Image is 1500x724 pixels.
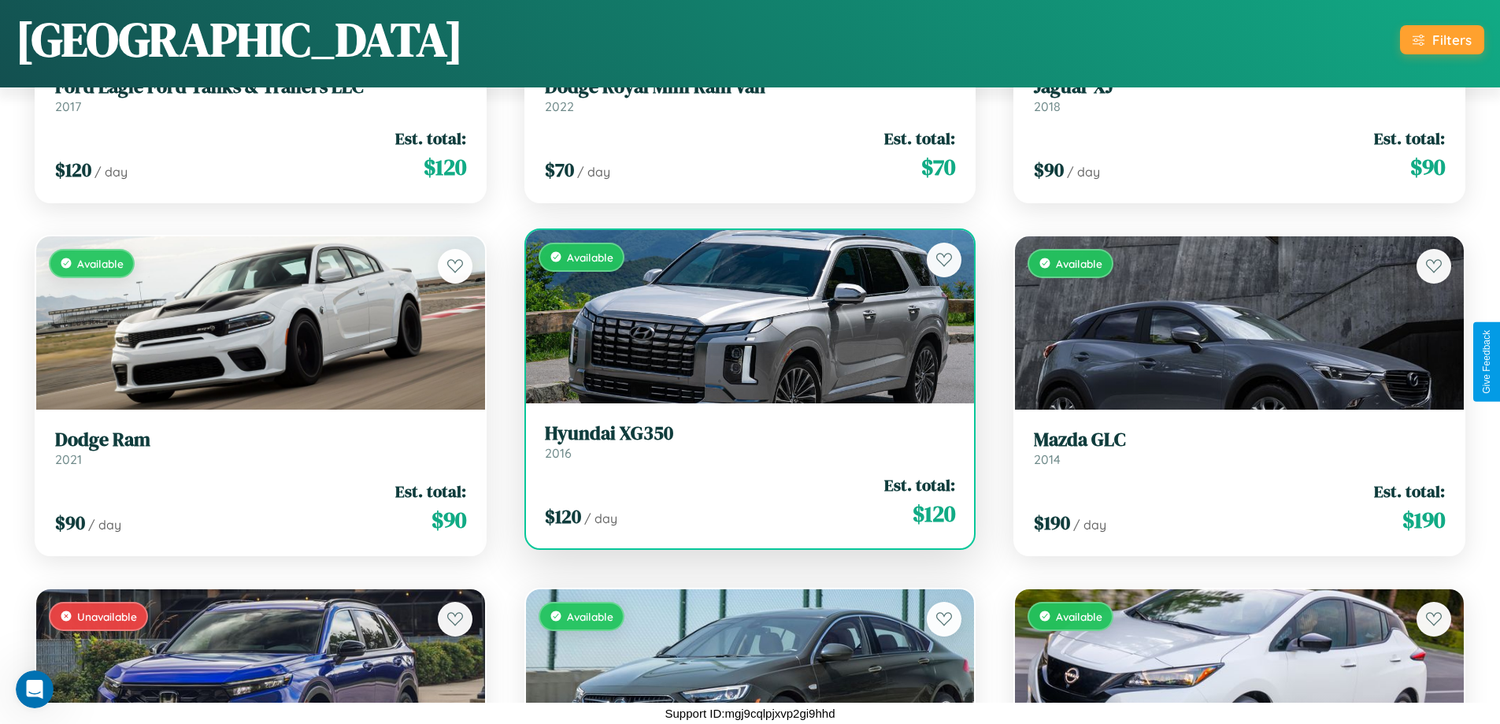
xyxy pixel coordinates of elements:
span: $ 190 [1034,510,1070,536]
span: 2018 [1034,98,1061,114]
span: Est. total: [395,127,466,150]
span: $ 70 [545,157,574,183]
div: Filters [1432,32,1472,48]
p: Support ID: mgj9cqlpjxvp2gi9hhd [665,703,835,724]
span: / day [94,164,128,180]
span: $ 120 [55,157,91,183]
h3: Mazda GLC [1034,429,1445,451]
span: Available [1056,257,1102,270]
span: / day [1073,517,1106,533]
h3: Ford Eagle Ford Tanks & Trailers LLC [55,76,466,98]
span: Available [1056,610,1102,623]
span: $ 120 [545,503,581,529]
a: Dodge Royal Mini Ram Van2022 [545,76,956,114]
a: Ford Eagle Ford Tanks & Trailers LLC2017 [55,76,466,114]
span: $ 90 [55,510,85,536]
div: Give Feedback [1481,330,1492,394]
span: 2017 [55,98,81,114]
h3: Hyundai XG350 [545,422,956,445]
span: Available [77,257,124,270]
h3: Jaguar XJ [1034,76,1445,98]
span: Est. total: [395,480,466,503]
iframe: Intercom live chat [16,670,54,708]
span: Available [567,610,613,623]
span: 2022 [545,98,574,114]
button: Filters [1400,25,1484,54]
span: / day [1067,164,1100,180]
a: Dodge Ram2021 [55,429,466,467]
span: $ 70 [921,151,955,183]
span: 2016 [545,445,572,461]
span: Est. total: [884,127,955,150]
span: Est. total: [1374,480,1445,503]
span: $ 90 [1410,151,1445,183]
a: Mazda GLC2014 [1034,429,1445,467]
span: $ 120 [424,151,466,183]
span: $ 90 [1034,157,1064,183]
h3: Dodge Royal Mini Ram Van [545,76,956,98]
a: Hyundai XG3502016 [545,422,956,461]
span: 2014 [1034,451,1061,467]
span: $ 90 [431,504,466,536]
span: Unavailable [77,610,137,623]
a: Jaguar XJ2018 [1034,76,1445,114]
span: $ 190 [1402,504,1445,536]
span: / day [577,164,610,180]
span: / day [584,511,617,526]
h1: [GEOGRAPHIC_DATA] [16,7,463,72]
h3: Dodge Ram [55,429,466,451]
span: Est. total: [884,473,955,496]
span: Available [567,251,613,264]
span: / day [88,517,121,533]
span: Est. total: [1374,127,1445,150]
span: $ 120 [913,498,955,529]
span: 2021 [55,451,82,467]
